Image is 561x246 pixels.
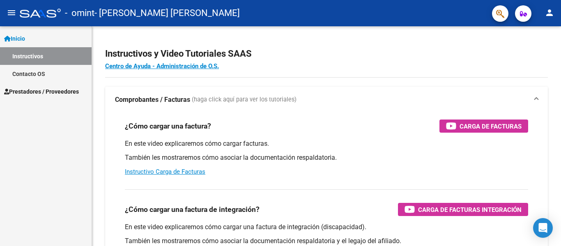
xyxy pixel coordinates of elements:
[418,205,522,215] span: Carga de Facturas Integración
[125,237,528,246] p: También les mostraremos cómo asociar la documentación respaldatoria y el legajo del afiliado.
[125,168,205,175] a: Instructivo Carga de Facturas
[545,8,554,18] mat-icon: person
[192,95,297,104] span: (haga click aquí para ver los tutoriales)
[65,4,94,22] span: - omint
[398,203,528,216] button: Carga de Facturas Integración
[125,139,528,148] p: En este video explicaremos cómo cargar facturas.
[4,34,25,43] span: Inicio
[7,8,16,18] mat-icon: menu
[94,4,240,22] span: - [PERSON_NAME] [PERSON_NAME]
[115,95,190,104] strong: Comprobantes / Facturas
[533,218,553,238] div: Open Intercom Messenger
[4,87,79,96] span: Prestadores / Proveedores
[125,120,211,132] h3: ¿Cómo cargar una factura?
[125,204,260,215] h3: ¿Cómo cargar una factura de integración?
[105,46,548,62] h2: Instructivos y Video Tutoriales SAAS
[125,223,528,232] p: En este video explicaremos cómo cargar una factura de integración (discapacidad).
[439,120,528,133] button: Carga de Facturas
[105,62,219,70] a: Centro de Ayuda - Administración de O.S.
[105,87,548,113] mat-expansion-panel-header: Comprobantes / Facturas (haga click aquí para ver los tutoriales)
[460,121,522,131] span: Carga de Facturas
[125,153,528,162] p: También les mostraremos cómo asociar la documentación respaldatoria.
